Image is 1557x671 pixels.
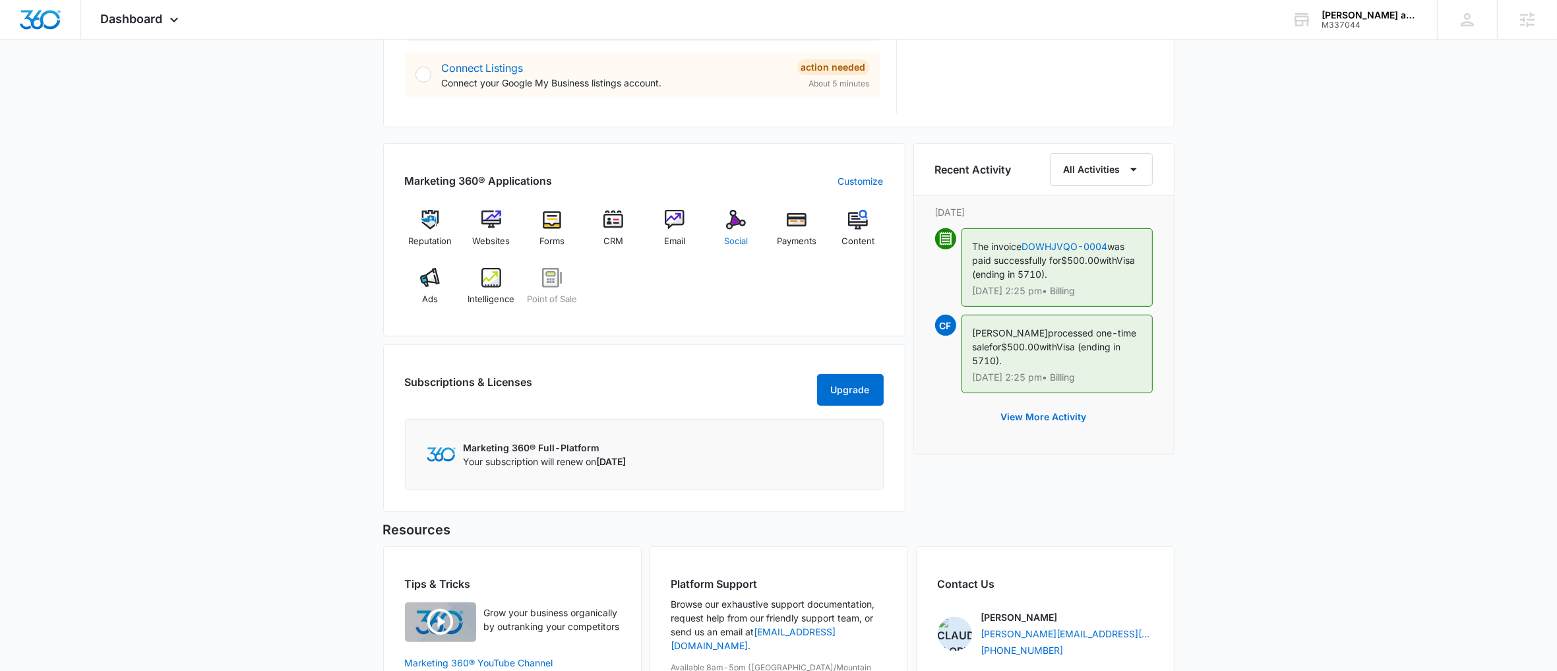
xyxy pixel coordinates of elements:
[468,293,514,306] span: Intelligence
[383,520,1175,540] h5: Resources
[1062,255,1100,266] span: $500.00
[527,268,578,315] a: Point of Sale
[464,441,626,455] p: Marketing 360® Full-Platform
[101,12,163,26] span: Dashboard
[472,235,510,248] span: Websites
[981,627,1153,641] a: [PERSON_NAME][EMAIL_ADDRESS][PERSON_NAME][DOMAIN_NAME]
[710,210,761,257] a: Social
[588,210,639,257] a: CRM
[466,268,516,315] a: Intelligence
[408,235,452,248] span: Reputation
[833,210,884,257] a: Content
[841,235,874,248] span: Content
[664,235,685,248] span: Email
[427,447,456,461] img: Marketing 360 Logo
[484,606,620,633] p: Grow your business organically by outranking your competitors
[405,656,620,670] a: Marketing 360® YouTube Channel
[527,293,577,306] span: Point of Sale
[938,576,1153,592] h2: Contact Us
[442,61,524,75] a: Connect Listings
[1040,341,1057,352] span: with
[405,210,456,257] a: Reputation
[1022,241,1108,252] a: DOWHJVQO-0004
[981,610,1058,624] p: [PERSON_NAME]
[935,205,1153,219] p: [DATE]
[442,76,787,90] p: Connect your Google My Business listings account.
[973,327,1049,338] span: [PERSON_NAME]
[603,235,623,248] span: CRM
[809,78,870,90] span: About 5 minutes
[990,341,1002,352] span: for
[1100,255,1117,266] span: with
[935,315,956,336] span: CF
[527,210,578,257] a: Forms
[1322,10,1418,20] div: account name
[724,235,748,248] span: Social
[405,173,553,189] h2: Marketing 360® Applications
[1050,153,1153,186] button: All Activities
[597,456,626,467] span: [DATE]
[464,455,626,468] p: Your subscription will renew on
[935,162,1012,177] h6: Recent Activity
[988,401,1100,433] button: View More Activity
[405,602,476,642] img: Quick Overview Video
[466,210,516,257] a: Websites
[422,293,438,306] span: Ads
[772,210,822,257] a: Payments
[405,374,533,400] h2: Subscriptions & Licenses
[838,174,884,188] a: Customize
[981,643,1064,657] a: [PHONE_NUMBER]
[650,210,700,257] a: Email
[671,597,886,653] p: Browse our exhaustive support documentation, request help from our friendly support team, or send...
[405,268,456,315] a: Ads
[817,374,884,406] button: Upgrade
[797,59,870,75] div: Action Needed
[539,235,565,248] span: Forms
[405,576,620,592] h2: Tips & Tricks
[938,617,972,651] img: Claudia Flores
[671,576,886,592] h2: Platform Support
[973,241,1022,252] span: The invoice
[973,286,1142,296] p: [DATE] 2:25 pm • Billing
[1322,20,1418,30] div: account id
[973,373,1142,382] p: [DATE] 2:25 pm • Billing
[973,327,1137,352] span: processed one-time sale
[1002,341,1040,352] span: $500.00
[777,235,816,248] span: Payments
